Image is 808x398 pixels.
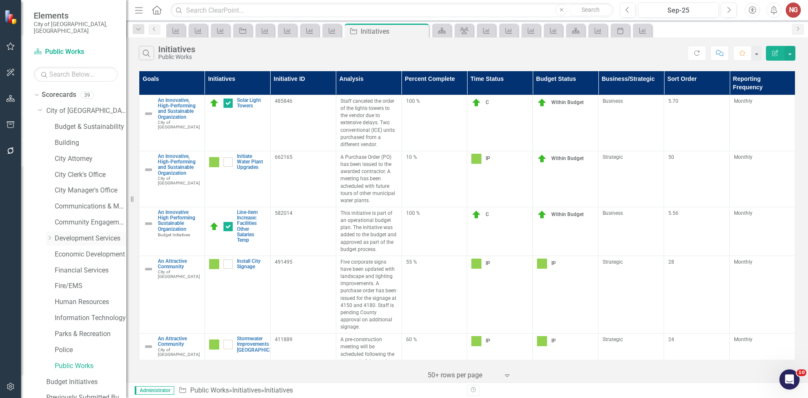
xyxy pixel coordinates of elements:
span: IP [486,338,490,344]
div: 39 [80,91,94,99]
div: 485846 [275,98,332,105]
a: Public Works [55,361,126,371]
span: IP [486,260,490,266]
td: Double-Click to Edit [401,95,467,151]
input: Search Below... [34,67,118,82]
span: Strategic [603,154,623,160]
div: 411889 [275,336,332,343]
span: C [486,99,489,105]
td: Double-Click to Edit Right Click for Context Menu [205,256,270,333]
span: Within Budget [551,99,584,105]
span: 5.56 [668,210,678,216]
div: 10 % [406,154,463,161]
a: Economic Development [55,250,126,259]
td: Double-Click to Edit [336,151,401,207]
p: A Purchase Order (PO) has been issued to the awarded contractor. A meeting has been scheduled wit... [340,154,397,204]
a: Public Works [190,386,229,394]
p: Staff canceled the order of the lights towers to the vendor due to extensive delays. Two conventi... [340,98,397,148]
td: Double-Click to Edit [598,95,664,151]
img: C [471,98,481,108]
span: City of [GEOGRAPHIC_DATA] [158,176,200,185]
a: City Clerk's Office [55,170,126,180]
a: City Manager's Office [55,186,126,195]
td: Double-Click to Edit [533,256,598,333]
td: Double-Click to Edit [533,95,598,151]
a: City Attorney [55,154,126,164]
a: Community Engagement & Emergency Preparedness [55,218,126,227]
a: Install City Signage [237,259,266,270]
span: Budget Initiatives [158,232,190,237]
img: IP [537,336,547,346]
img: IP [471,259,481,269]
a: City of [GEOGRAPHIC_DATA] [46,106,126,116]
a: Human Resources [55,297,126,307]
td: Double-Click to Edit [533,151,598,207]
td: Double-Click to Edit Right Click for Context Menu [139,256,205,333]
img: C [209,98,219,108]
img: Within Budget [537,154,547,164]
td: Double-Click to Edit Right Click for Context Menu [139,207,205,256]
span: City of [GEOGRAPHIC_DATA] [158,347,200,357]
span: City of [GEOGRAPHIC_DATA] [158,270,200,279]
a: Initiatives [232,386,261,394]
span: Within Budget [551,211,584,217]
img: Not Defined [144,264,154,274]
td: Double-Click to Edit Right Click for Context Menu [139,95,205,151]
td: Double-Click to Edit [467,256,533,333]
div: 100 % [406,210,463,217]
div: Monthly [734,154,791,161]
div: » » [178,386,461,395]
img: IP [209,339,219,350]
a: Development Services [55,234,126,243]
button: Search [569,4,611,16]
div: 491495 [275,259,332,266]
td: Double-Click to Edit Right Click for Context Menu [205,151,270,207]
a: An Innovative High Performing Sustainable Organization [158,210,200,232]
td: Double-Click to Edit [664,256,730,333]
div: Monthly [734,98,791,105]
a: Communications & Marketing [55,202,126,211]
a: Stormwater Improvements in [GEOGRAPHIC_DATA] [237,336,285,353]
img: Not Defined [144,165,154,175]
span: 24 [668,337,674,342]
td: Double-Click to Edit [336,256,401,333]
div: 662165 [275,154,332,161]
td: Double-Click to Edit [730,256,795,333]
a: Parks & Recreation [55,329,126,339]
a: Budget Initiatives [46,377,126,387]
td: Double-Click to Edit [664,151,730,207]
td: Double-Click to Edit [598,207,664,256]
span: 10 [797,369,806,376]
iframe: Intercom live chat [779,369,800,390]
img: Within Budget [537,98,547,108]
img: Within Budget [537,210,547,220]
td: Double-Click to Edit [401,256,467,333]
td: Double-Click to Edit [730,95,795,151]
span: 5.70 [668,98,678,104]
span: Within Budget [551,155,584,161]
a: Budget & Sustainability [55,122,126,132]
td: Double-Click to Edit [401,151,467,207]
div: 582014 [275,210,332,217]
span: Business [603,98,623,104]
img: Not Defined [144,342,154,352]
a: An Innovative, High-Performing and Sustainable Organization [158,98,200,120]
span: 28 [668,259,674,265]
span: Strategic [603,337,623,342]
p: Five corporate signs have been updated with landscape and lighting improvements. A purchase order... [340,259,397,331]
img: IP [209,157,219,167]
a: An Attractive Community [158,259,200,270]
div: Public Works [158,54,195,60]
a: Solar Light Towers [237,98,266,109]
img: Not Defined [144,109,154,119]
td: Double-Click to Edit [336,95,401,151]
a: Building [55,138,126,148]
td: Double-Click to Edit [401,207,467,256]
td: Double-Click to Edit [467,151,533,207]
td: Double-Click to Edit [533,207,598,256]
span: Business [603,210,623,216]
span: City of [GEOGRAPHIC_DATA] [158,120,200,129]
a: Financial Services [55,266,126,275]
img: Not Defined [144,219,154,229]
img: ClearPoint Strategy [4,10,19,24]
